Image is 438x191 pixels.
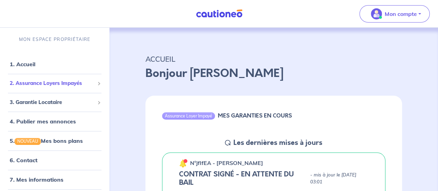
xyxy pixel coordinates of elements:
[3,173,107,186] div: 7. Mes informations
[162,112,215,119] div: Assurance Loyer Impayé
[3,57,107,71] div: 1. Accueil
[10,61,35,68] a: 1. Accueil
[19,36,90,43] p: MON ESPACE PROPRIÉTAIRE
[310,172,368,185] p: - mis à jour le [DATE] 03:01
[10,176,63,183] a: 7. Mes informations
[190,159,263,167] p: n°jfIfEA - [PERSON_NAME]
[359,5,430,23] button: illu_account_valid_menu.svgMon compte
[179,170,368,187] div: state: CONTRACT-SIGNED, Context: NEW,MAYBE-CERTIFICATE,ALONE,LESSOR-DOCUMENTS
[3,114,107,128] div: 4. Publier mes annonces
[10,157,37,164] a: 6. Contact
[385,10,417,18] p: Mon compte
[10,79,95,87] span: 2. Assurance Loyers Impayés
[10,98,95,106] span: 3. Garantie Locataire
[371,8,382,19] img: illu_account_valid_menu.svg
[218,112,292,119] h6: MES GARANTIES EN COURS
[145,65,402,82] p: Bonjour [PERSON_NAME]
[145,53,402,65] p: ACCUEIL
[179,159,187,167] img: 🔔
[3,96,107,109] div: 3. Garantie Locataire
[179,170,307,187] h5: CONTRAT SIGNÉ - EN ATTENTE DU BAIL
[3,153,107,167] div: 6. Contact
[3,134,107,148] div: 5.NOUVEAUMes bons plans
[10,118,76,125] a: 4. Publier mes annonces
[3,77,107,90] div: 2. Assurance Loyers Impayés
[233,139,322,147] h5: Les dernières mises à jours
[193,9,245,18] img: Cautioneo
[10,137,83,144] a: 5.NOUVEAUMes bons plans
